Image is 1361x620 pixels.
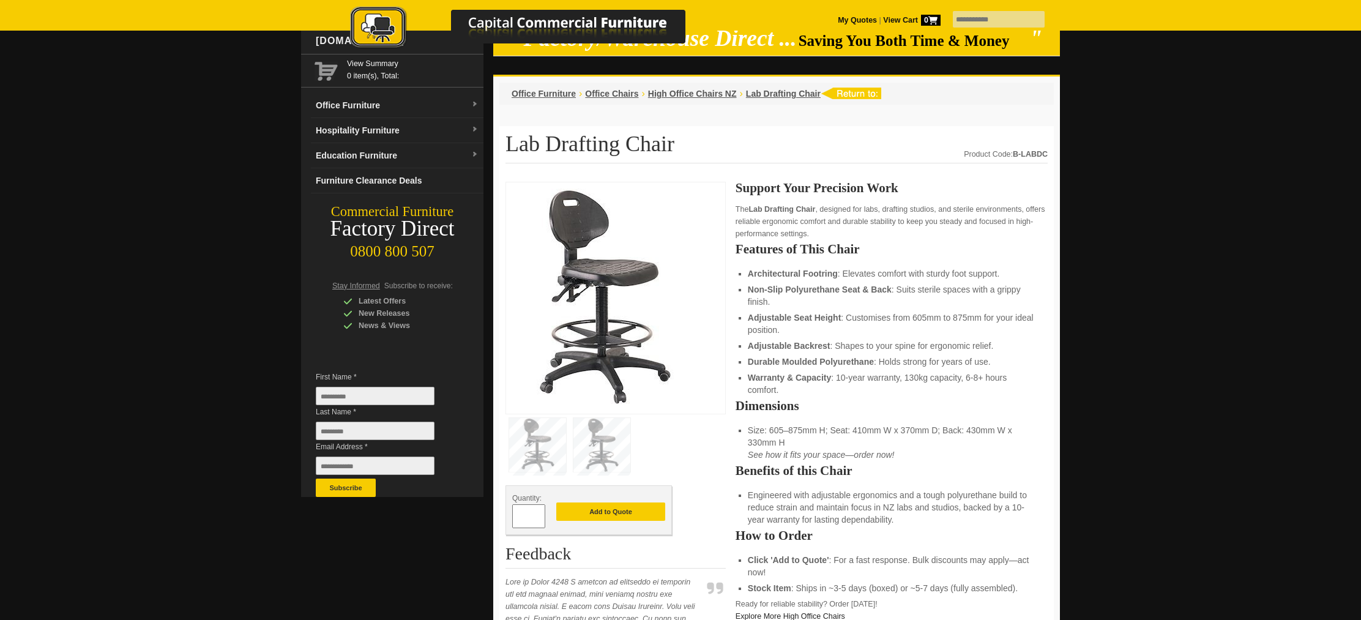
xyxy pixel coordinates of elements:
li: : Ships in ~3-5 days (boxed) or ~5-7 days (fully assembled). [748,582,1035,594]
img: dropdown [471,101,479,108]
a: Office Chairs [585,89,638,99]
strong: Click 'Add to Quote' [748,555,829,565]
input: Last Name * [316,422,434,440]
span: 0 item(s), Total: [347,58,479,80]
h2: Support Your Precision Work [736,182,1048,194]
li: Engineered with adjustable ergonomics and a tough polyurethane build to reduce strain and maintai... [748,489,1035,526]
strong: Stock Item [748,583,791,593]
a: Education Furnituredropdown [311,143,483,168]
em: "Factory/Warehouse Direct ... [511,26,797,51]
li: Size: 605–875mm H; Seat: 410mm W x 370mm D; Back: 430mm W x 330mm H [748,424,1035,461]
a: Hospitality Furnituredropdown [311,118,483,143]
img: dropdown [471,126,479,133]
span: Stay Informed [332,282,380,290]
h2: Benefits of this Chair [736,465,1048,477]
li: › [579,88,582,100]
span: Quantity: [512,494,542,502]
li: › [740,88,743,100]
a: High Office Chairs NZ [648,89,737,99]
span: Saving You Both Time & Money [799,32,1028,49]
div: [DOMAIN_NAME] [311,23,483,59]
li: : For a fast response. Bulk discounts may apply—act now! [748,554,1035,578]
strong: Lab Drafting Chair [748,205,815,214]
input: First Name * [316,387,434,405]
strong: Durable Moulded Polyurethane [748,357,874,367]
li: : 10-year warranty, 130kg capacity, 6-8+ hours comfort. [748,372,1035,396]
span: 0 [921,15,941,26]
span: Subscribe to receive: [384,282,453,290]
li: : Elevates comfort with sturdy foot support. [748,267,1035,280]
button: Add to Quote [556,502,665,521]
strong: Architectural Footring [748,269,838,278]
img: Lab Drafting Chair with moulded polyurethane seat, architectural footring, and 130kg load capacity. [512,189,696,404]
h2: How to Order [736,529,1048,542]
a: Office Furnituredropdown [311,93,483,118]
button: Subscribe [316,479,376,497]
div: Product Code: [964,148,1048,160]
strong: Non-Slip Polyurethane Seat & Back [748,285,892,294]
strong: Adjustable Seat Height [748,313,841,323]
a: Capital Commercial Furniture Logo [316,6,745,54]
div: Commercial Furniture [301,203,483,220]
span: Email Address * [316,441,453,453]
h2: Features of This Chair [736,243,1048,255]
span: First Name * [316,371,453,383]
li: : Suits sterile spaces with a grippy finish. [748,283,1035,308]
a: My Quotes [838,16,877,24]
h2: Dimensions [736,400,1048,412]
img: return to [821,88,881,99]
input: Email Address * [316,457,434,475]
strong: Adjustable Backrest [748,341,830,351]
h1: Lab Drafting Chair [505,132,1048,163]
strong: View Cart [883,16,941,24]
strong: B-LABDC [1013,150,1048,159]
li: : Holds strong for years of use. [748,356,1035,368]
li: › [641,88,644,100]
p: The , designed for labs, drafting studios, and sterile environments, offers reliable ergonomic co... [736,203,1048,240]
span: Last Name * [316,406,453,418]
div: Latest Offers [343,295,460,307]
div: 0800 800 507 [301,237,483,260]
a: Office Furniture [512,89,576,99]
li: : Customises from 605mm to 875mm for your ideal position. [748,312,1035,336]
em: See how it fits your space—order now! [748,450,895,460]
li: : Shapes to your spine for ergonomic relief. [748,340,1035,352]
div: Factory Direct [301,220,483,237]
div: New Releases [343,307,460,319]
img: dropdown [471,151,479,159]
em: " [1030,26,1043,51]
a: View Cart0 [881,16,941,24]
strong: Warranty & Capacity [748,373,831,383]
h2: Feedback [505,545,726,569]
a: Lab Drafting Chair [746,89,821,99]
a: View Summary [347,58,479,70]
img: Capital Commercial Furniture Logo [316,6,745,51]
div: News & Views [343,319,460,332]
a: Furniture Clearance Deals [311,168,483,193]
